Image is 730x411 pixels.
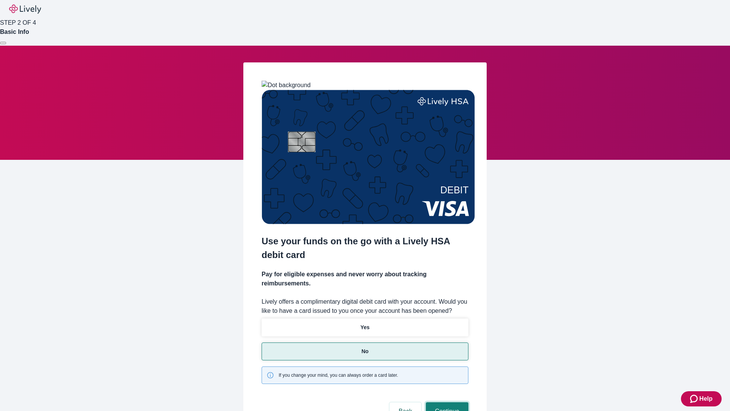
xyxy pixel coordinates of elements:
p: Yes [360,323,370,331]
img: Dot background [262,81,311,90]
img: Lively [9,5,41,14]
span: Help [699,394,713,403]
button: Zendesk support iconHelp [681,391,722,406]
svg: Zendesk support icon [690,394,699,403]
h2: Use your funds on the go with a Lively HSA debit card [262,234,468,262]
label: Lively offers a complimentary digital debit card with your account. Would you like to have a card... [262,297,468,315]
img: Debit card [262,90,475,224]
h4: Pay for eligible expenses and never worry about tracking reimbursements. [262,270,468,288]
span: If you change your mind, you can always order a card later. [279,372,398,379]
button: Yes [262,319,468,336]
button: No [262,342,468,360]
p: No [362,347,369,355]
